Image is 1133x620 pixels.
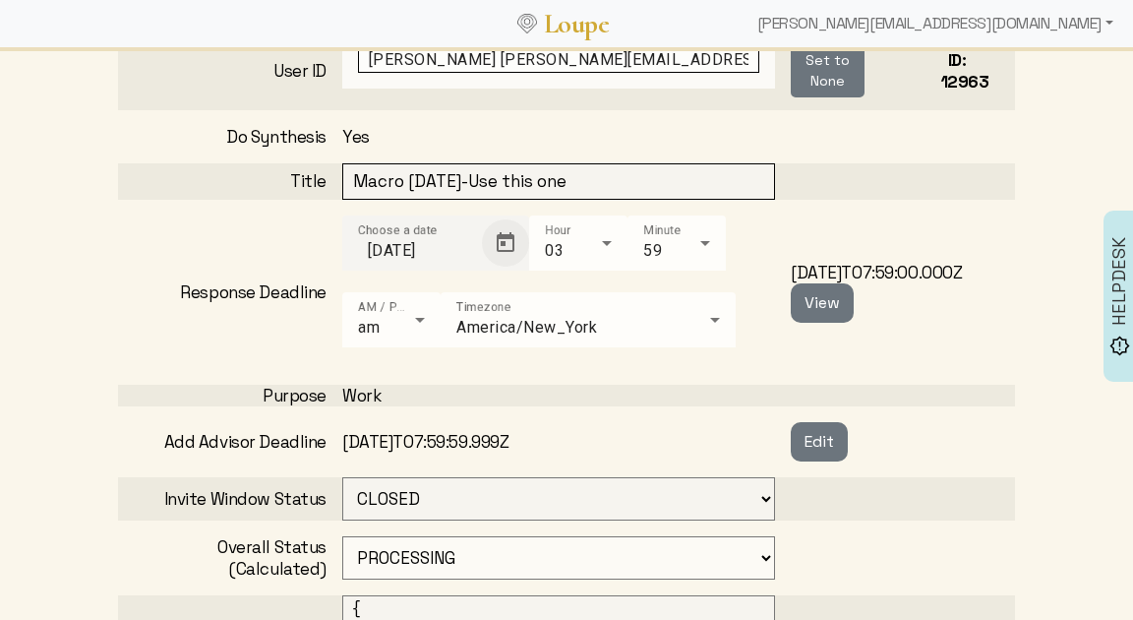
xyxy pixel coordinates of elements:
[545,241,564,260] span: 03
[342,431,791,453] div: [DATE]T07:59:59.999Z
[118,431,342,453] div: Add Advisor Deadline
[358,318,380,337] span: am
[456,318,597,337] span: America/New_York
[456,300,511,314] mat-label: Timezone
[118,60,342,82] div: User ID
[358,47,759,73] input: Enter text to search
[791,283,854,323] button: View
[791,422,848,462] button: Edit
[482,219,529,267] button: Open calendar
[643,241,662,260] span: 59
[791,262,1015,323] div: [DATE]T07:59:00.000Z
[517,14,537,33] img: Loupe Logo
[118,281,342,303] div: Response Deadline
[791,44,865,97] button: Set to None
[342,126,791,148] div: Yes
[545,223,570,237] mat-label: Hour
[941,49,989,93] b: ID: 12963
[342,385,791,406] div: Work
[118,170,342,192] div: Title
[118,488,342,510] div: Invite Window Status
[358,300,408,314] mat-label: AM / PM
[749,4,1121,43] div: [PERSON_NAME][EMAIL_ADDRESS][DOMAIN_NAME]
[643,223,681,237] mat-label: Minute
[537,6,616,42] a: Loupe
[118,536,342,580] div: Overall Status (Calculated)
[118,385,342,406] div: Purpose
[1109,336,1130,356] img: brightness_alert_FILL0_wght500_GRAD0_ops.svg
[118,126,342,148] div: Do Synthesis
[358,223,438,237] mat-label: Choose a date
